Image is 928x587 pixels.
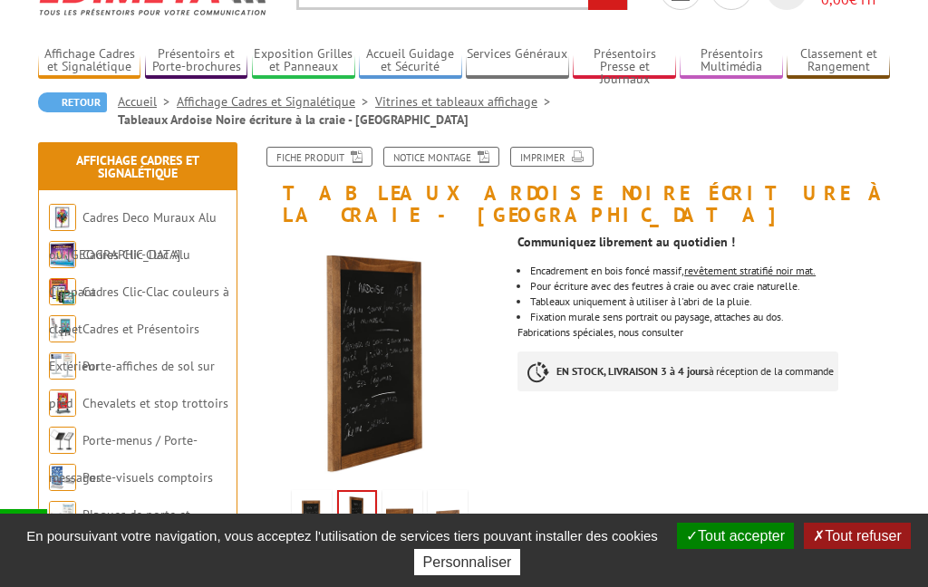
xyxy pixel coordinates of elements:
img: 215503_tableau_ardoise_craie_mural_dos.jpg [431,494,464,550]
img: Plaques de porte et murales [49,501,76,528]
a: Présentoirs et Porte-brochures [145,46,247,76]
a: Cadres Clic-Clac Alu Clippant [49,246,190,300]
a: Notice Montage [383,147,499,167]
a: Services Généraux [466,46,568,76]
img: Cadres Deco Muraux Alu ou Bois [49,204,76,231]
a: Fiche produit [266,147,372,167]
a: Chevalets et stop trottoirs [82,395,228,411]
li: Tableaux uniquement à utiliser à l'abri de la pluie. [530,296,890,307]
li: Fixation murale sens portrait ou paysage, attaches au dos. [530,312,890,322]
a: Vitrines et tableaux affichage [375,93,557,110]
button: Personnaliser (fenêtre modale) [414,549,521,575]
a: Présentoirs Presse et Journaux [573,46,675,76]
a: Cadres Deco Muraux Alu ou [GEOGRAPHIC_DATA] [49,209,217,263]
li: Encadrement en bois foncé massif, [530,265,890,276]
a: Accueil [118,93,177,110]
button: Tout refuser [804,523,910,549]
a: Classement et Rangement [787,46,889,76]
li: Tableaux Ardoise Noire écriture à la craie - [GEOGRAPHIC_DATA] [118,111,469,129]
span: En poursuivant votre navigation, vous acceptez l'utilisation de services tiers pouvant installer ... [17,528,667,544]
a: Accueil Guidage et Sécurité [359,46,461,76]
a: Affichage Cadres et Signalétique [76,152,199,181]
img: 215503_tableau_ardoise_craie_mural_cote.jpg [256,235,504,483]
img: 215503_tableau_ardoise_craie_mural_cote.jpg [339,492,375,548]
strong: EN STOCK, LIVRAISON 3 à 4 jours [556,364,709,378]
button: Tout accepter [677,523,794,549]
a: Plaques de porte et murales [49,506,190,560]
a: Cadres et Présentoirs Extérieur [49,321,199,374]
img: Porte-menus / Porte-messages [49,427,76,454]
u: revêtement stratifié noir mat. [684,264,816,277]
a: Imprimer [510,147,594,167]
h1: Tableaux Ardoise Noire écriture à la craie - [GEOGRAPHIC_DATA] [242,147,904,226]
a: Affichage Cadres et Signalétique [38,46,140,76]
a: Cadres Clic-Clac couleurs à clapet [49,284,229,337]
li: Pour écriture avec des feutres à craie ou avec craie naturelle. [530,281,890,292]
p: à réception de la commande [517,351,838,391]
strong: Communiquez librement au quotidien ! [517,234,735,250]
a: Porte-menus / Porte-messages [49,432,198,486]
a: Retour [38,92,107,112]
a: Exposition Grilles et Panneaux [252,46,354,76]
a: Présentoirs Multimédia [680,46,782,76]
div: Fabrications spéciales, nous consulter [517,226,904,409]
a: Porte-visuels comptoirs [82,469,213,486]
a: Affichage Cadres et Signalétique [177,93,375,110]
a: Porte-affiches de sol sur pied [49,358,215,411]
img: 215503_tableau_ardoise_craie_mural.jpg [295,494,328,550]
img: 215503_tableau_ardoise_craie_mural_coin.jpg [386,494,419,550]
